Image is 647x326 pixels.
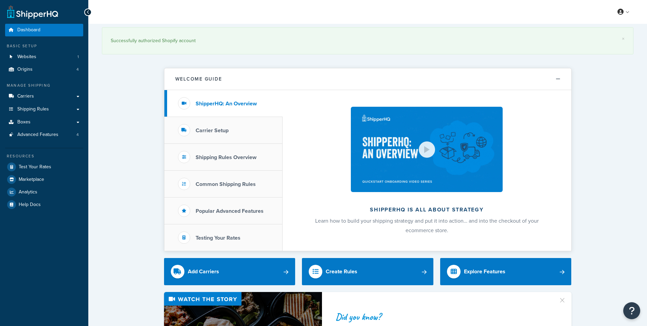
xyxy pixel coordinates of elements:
[77,54,79,60] span: 1
[17,27,40,33] span: Dashboard
[164,258,295,285] a: Add Carriers
[5,51,83,63] li: Websites
[196,235,240,241] h3: Testing Your Rates
[440,258,572,285] a: Explore Features
[5,90,83,103] a: Carriers
[196,208,264,214] h3: Popular Advanced Features
[5,153,83,159] div: Resources
[5,24,83,36] a: Dashboard
[302,258,433,285] a: Create Rules
[196,101,257,107] h3: ShipperHQ: An Overview
[5,43,83,49] div: Basic Setup
[76,67,79,72] span: 4
[164,68,571,90] button: Welcome Guide
[5,128,83,141] a: Advanced Features4
[17,119,31,125] span: Boxes
[5,161,83,173] a: Test Your Rates
[17,93,34,99] span: Carriers
[196,181,256,187] h3: Common Shipping Rules
[111,36,625,46] div: Successfully authorized Shopify account
[76,132,79,138] span: 4
[5,199,83,211] a: Help Docs
[175,76,222,82] h2: Welcome Guide
[19,202,41,208] span: Help Docs
[17,132,58,138] span: Advanced Features
[17,54,36,60] span: Websites
[17,67,33,72] span: Origins
[326,267,357,276] div: Create Rules
[5,63,83,76] li: Origins
[5,116,83,128] a: Boxes
[5,186,83,198] a: Analytics
[17,106,49,112] span: Shipping Rules
[5,51,83,63] a: Websites1
[5,83,83,88] div: Manage Shipping
[19,177,44,183] span: Marketplace
[336,312,550,322] div: Did you know?
[5,173,83,186] a: Marketplace
[5,103,83,116] a: Shipping Rules
[5,63,83,76] a: Origins4
[464,267,505,276] div: Explore Features
[622,36,625,41] a: ×
[196,127,229,134] h3: Carrier Setup
[19,164,51,170] span: Test Your Rates
[301,207,553,213] h2: ShipperHQ is all about strategy
[5,128,83,141] li: Advanced Features
[351,107,502,192] img: ShipperHQ is all about strategy
[196,154,256,160] h3: Shipping Rules Overview
[315,217,539,234] span: Learn how to build your shipping strategy and put it into action… and into the checkout of your e...
[623,302,640,319] button: Open Resource Center
[19,189,37,195] span: Analytics
[188,267,219,276] div: Add Carriers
